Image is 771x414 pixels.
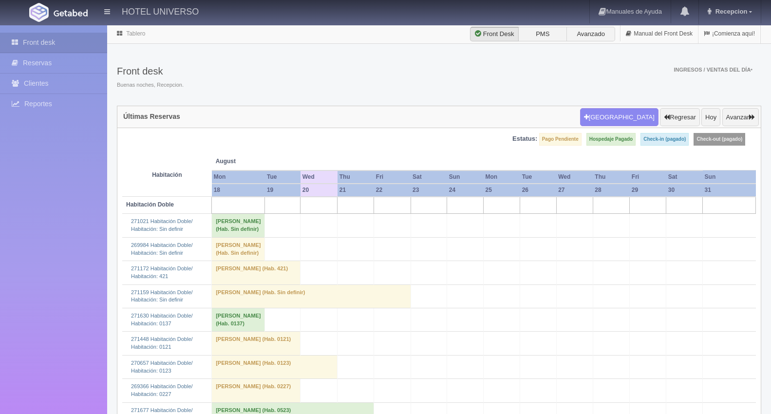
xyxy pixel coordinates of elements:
a: Tablero [126,30,145,37]
a: 270657 Habitación Doble/Habitación: 0123 [131,360,193,374]
td: [PERSON_NAME] (Hab. 0137) [212,308,265,332]
th: 24 [447,184,484,197]
h4: HOTEL UNIVERSO [122,5,199,17]
th: 18 [212,184,265,197]
label: Hospedaje Pagado [586,133,636,146]
td: [PERSON_NAME] (Hab. 0121) [212,332,301,355]
label: Pago Pendiente [539,133,582,146]
button: [GEOGRAPHIC_DATA] [580,108,658,127]
a: ¡Comienza aquí! [698,24,760,43]
th: Thu [338,170,374,184]
th: Tue [520,170,557,184]
th: Thu [593,170,630,184]
label: Check-in (pagado) [640,133,689,146]
label: Avanzado [566,27,615,41]
td: [PERSON_NAME] (Hab. 421) [212,261,301,284]
th: Wed [556,170,593,184]
span: Ingresos / Ventas del día [674,67,752,73]
th: Sat [666,170,703,184]
a: 271021 Habitación Doble/Habitación: Sin definir [131,218,193,232]
th: 26 [520,184,557,197]
th: 25 [484,184,520,197]
th: Sun [447,170,484,184]
th: 22 [374,184,411,197]
a: 271448 Habitación Doble/Habitación: 0121 [131,336,193,350]
th: 20 [301,184,338,197]
label: PMS [518,27,567,41]
th: 23 [411,184,447,197]
th: 27 [556,184,593,197]
strong: Habitación [152,171,182,178]
th: 29 [630,184,666,197]
td: [PERSON_NAME] (Hab. 0227) [212,379,301,402]
h4: Últimas Reservas [123,113,180,120]
img: Getabed [29,3,49,22]
label: Check-out (pagado) [694,133,745,146]
a: Manual del Front Desk [621,24,698,43]
th: Tue [265,170,301,184]
th: 19 [265,184,301,197]
button: Avanzar [722,108,759,127]
img: Getabed [54,9,88,17]
td: [PERSON_NAME] (Hab. 0123) [212,355,338,378]
label: Front Desk [470,27,519,41]
a: 271159 Habitación Doble/Habitación: Sin definir [131,289,193,303]
td: [PERSON_NAME] (Hab. Sin definir) [212,237,265,261]
th: 30 [666,184,703,197]
button: Hoy [701,108,720,127]
a: 271630 Habitación Doble/Habitación: 0137 [131,313,193,326]
a: 271172 Habitación Doble/Habitación: 421 [131,265,193,279]
th: Sat [411,170,447,184]
span: Recepcion [713,8,748,15]
th: 21 [338,184,374,197]
a: 269366 Habitación Doble/Habitación: 0227 [131,383,193,397]
button: Regresar [660,108,699,127]
a: 269984 Habitación Doble/Habitación: Sin definir [131,242,193,256]
th: Mon [484,170,520,184]
h3: Front desk [117,66,184,76]
label: Estatus: [512,134,537,144]
th: Sun [703,170,756,184]
th: Wed [301,170,338,184]
b: Habitación Doble [126,201,174,208]
th: Fri [374,170,411,184]
th: 31 [703,184,756,197]
td: [PERSON_NAME] (Hab. Sin definir) [212,284,411,308]
td: [PERSON_NAME] (Hab. Sin definir) [212,214,265,237]
th: Fri [630,170,666,184]
th: 28 [593,184,630,197]
span: Buenas noches, Recepcion. [117,81,184,89]
th: Mon [212,170,265,184]
span: August [216,157,297,166]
